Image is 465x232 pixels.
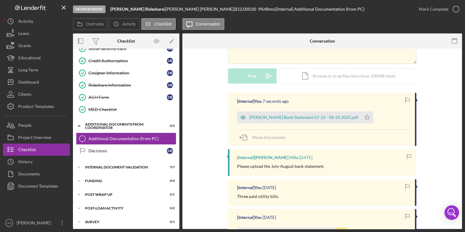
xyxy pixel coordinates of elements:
[258,7,264,12] div: 9 %
[3,168,70,180] button: Documents
[182,18,225,30] button: Conversation
[18,15,33,29] div: Activity
[3,156,70,168] button: History
[3,88,70,100] button: Clients
[88,148,167,153] div: Decisions
[88,136,176,141] div: Additional Documentation (from PC)
[76,91,176,103] a: ACH FormDB
[117,39,135,43] div: Checklist
[85,206,160,210] div: Post-Loan Activity
[18,40,31,53] div: Grants
[88,46,167,51] div: Social Security Card
[18,131,51,145] div: Project Overview
[167,58,173,64] div: D B
[164,179,175,183] div: 0 / 4
[3,40,70,52] button: Grants
[164,206,175,210] div: 0 / 2
[164,193,175,196] div: 0 / 1
[413,3,462,15] button: Mark Complete
[3,217,70,229] button: NN[PERSON_NAME]
[3,15,70,27] button: Activity
[85,193,160,196] div: Post Wrap Up
[263,185,276,190] time: 2025-08-22 07:39
[3,64,70,76] button: Long-Term
[237,111,373,123] button: [PERSON_NAME] Bank Statement 07-22 - 08-20 2025.pdf
[7,221,11,225] text: NN
[88,95,167,100] div: ACH Form
[18,119,31,133] div: People
[3,119,70,131] a: People
[122,22,136,26] label: Activity
[88,58,167,63] div: Credit Authorization
[419,3,448,15] div: Mark Complete
[85,220,160,224] div: Survey
[164,165,175,169] div: 5 / 7
[76,43,176,55] a: Social Security CardDB
[299,155,312,160] time: 2025-08-27 03:24
[18,52,41,65] div: Educational
[154,22,172,26] label: Checklist
[249,115,358,120] div: [PERSON_NAME] Bank Statement 07-22 - 08-20 2025.pdf
[18,100,54,114] div: Product Templates
[237,185,262,190] div: [Internal] You
[167,82,173,88] div: D B
[88,71,167,75] div: Cosigner Information
[88,83,167,88] div: Rideshare Information
[85,165,160,169] div: Internal Document Validation
[264,7,275,12] div: 48 mo
[237,163,324,170] p: Please upload the July-August bank statement.
[3,180,70,192] button: Document Templates
[76,145,176,157] a: DecisionsDB
[76,133,176,145] a: Additional Documentation (from PC)
[141,18,176,30] button: Checklist
[275,7,364,12] div: | [Internal] Additional Documentation (from PC)
[237,215,262,220] div: [Internal] You
[228,68,277,84] button: Post
[85,123,160,130] div: Additional Documents from Coordinator
[165,7,235,12] div: [PERSON_NAME] [PERSON_NAME] |
[3,144,70,156] button: Checklist
[73,5,105,13] div: Decision Issued
[310,39,335,43] div: Conversation
[167,148,173,154] div: D B
[18,27,29,41] div: Loans
[3,76,70,88] button: Dashboard
[167,70,173,76] div: D B
[86,22,104,26] label: Overview
[3,27,70,40] button: Loans
[248,68,257,84] div: Post
[3,52,70,64] a: Educational
[164,124,175,128] div: 0 / 2
[15,217,55,230] div: [PERSON_NAME]
[3,131,70,144] a: Project Overview
[195,22,221,26] label: Conversation
[235,7,258,12] div: $12,000.00
[444,205,459,220] div: Open Intercom Messenger
[263,215,276,220] time: 2025-08-22 07:39
[164,220,175,224] div: 0 / 1
[88,107,176,112] div: MED Checklist
[263,99,289,104] time: 2025-09-02 13:29
[109,18,139,30] button: Activity
[252,135,286,140] span: Move Documents
[76,55,176,67] a: Credit AuthorizationDB
[73,18,108,30] button: Overview
[76,103,176,116] a: MED Checklist
[237,193,279,200] p: Three paid utility bills.
[85,179,160,183] div: Funding
[237,130,292,145] button: Move Documents
[76,67,176,79] a: Cosigner InformationDB
[237,99,262,104] div: [Internal] You
[18,156,33,169] div: History
[237,155,298,160] div: [Internal] [PERSON_NAME] Villa
[167,46,173,52] div: D B
[18,64,38,78] div: Long-Term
